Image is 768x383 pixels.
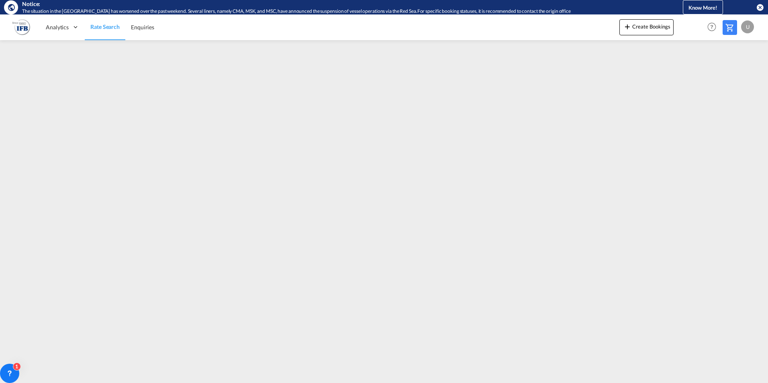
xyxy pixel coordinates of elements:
[46,23,69,31] span: Analytics
[623,22,632,31] md-icon: icon-plus 400-fg
[131,24,154,31] span: Enquiries
[85,14,125,40] a: Rate Search
[619,19,674,35] button: icon-plus 400-fgCreate Bookings
[7,3,15,11] md-icon: icon-earth
[90,23,120,30] span: Rate Search
[741,20,754,33] div: U
[705,20,719,34] span: Help
[756,3,764,11] button: icon-close-circle
[12,18,30,36] img: b628ab10256c11eeb52753acbc15d091.png
[40,14,85,40] div: Analytics
[688,4,717,11] span: Know More!
[705,20,723,35] div: Help
[125,14,160,40] a: Enquiries
[22,8,650,15] div: The situation in the Red Sea has worsened over the past weekend. Several liners, namely CMA, MSK,...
